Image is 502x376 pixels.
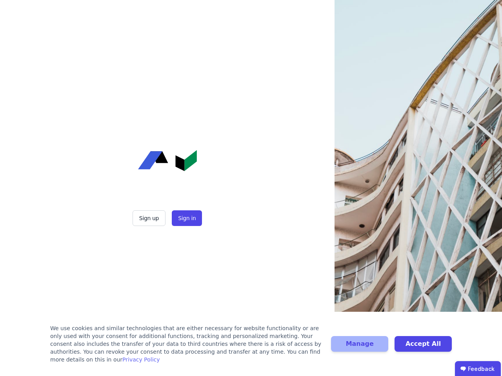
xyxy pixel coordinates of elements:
button: Sign up [133,210,166,226]
img: Concular [138,150,197,171]
div: We use cookies and similar technologies that are either necessary for website functionality or ar... [50,324,322,363]
a: Privacy Policy [122,356,160,363]
button: Accept All [395,336,452,352]
button: Sign in [172,210,202,226]
button: Manage [331,336,388,352]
